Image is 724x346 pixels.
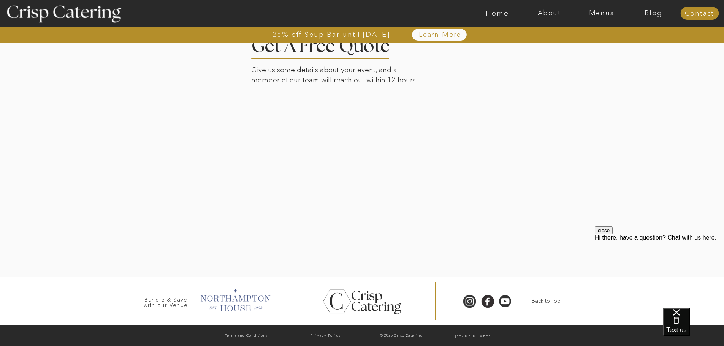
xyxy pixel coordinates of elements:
a: About [523,9,575,17]
a: Back to Top [522,297,570,305]
iframe: podium webchat widget bubble [663,308,724,346]
a: Home [471,9,523,17]
a: Menus [575,9,627,17]
a: [PHONE_NUMBER] [439,332,509,340]
h2: Get A Free Quote [251,38,413,52]
a: Terms and Conditions [208,332,285,340]
a: Contact [680,10,719,17]
p: Give us some details about your event, and a member of our team will reach out within 12 hours! [251,65,423,87]
h3: Bundle & Save with our Venue! [141,297,193,304]
a: 25% off Soup Bar until [DATE]! [245,31,420,38]
a: Privacy Policy [287,332,364,340]
iframe: podium webchat widget prompt [595,226,724,318]
a: Learn More [401,31,479,39]
a: Blog [627,9,680,17]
